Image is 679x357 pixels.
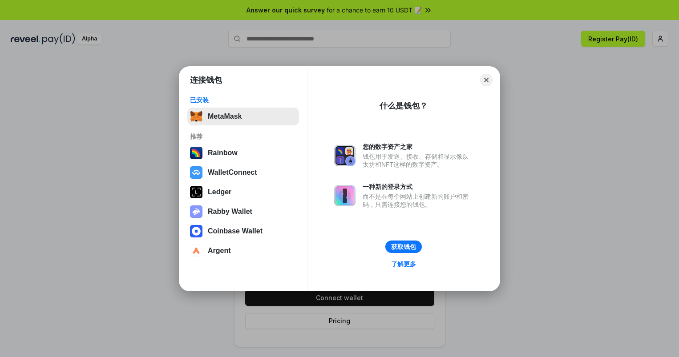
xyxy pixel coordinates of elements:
button: Argent [187,242,299,260]
div: 钱包用于发送、接收、存储和显示像以太坊和NFT这样的数字资产。 [363,152,473,168]
div: Ledger [208,188,231,196]
div: 您的数字资产之家 [363,143,473,151]
div: 什么是钱包？ [380,100,428,111]
img: svg+xml,%3Csvg%20xmlns%3D%22http%3A%2F%2Fwww.w3.org%2F2000%2Fsvg%22%20width%3D%2228%22%20height%3... [190,186,202,198]
img: svg+xml,%3Csvg%20fill%3D%22none%22%20height%3D%2233%22%20viewBox%3D%220%200%2035%2033%22%20width%... [190,110,202,123]
div: 获取钱包 [391,243,416,251]
div: Rainbow [208,149,238,157]
div: 已安装 [190,96,296,104]
div: Argent [208,247,231,255]
div: 推荐 [190,132,296,140]
div: Rabby Wallet [208,208,252,216]
button: Rabby Wallet [187,203,299,221]
div: 而不是在每个网站上创建新的账户和密码，只需连接您的钱包。 [363,193,473,209]
h1: 连接钱包 [190,75,222,85]
div: MetaMask [208,112,242,120]
img: svg+xml,%3Csvg%20xmlns%3D%22http%3A%2F%2Fwww.w3.org%2F2000%2Fsvg%22%20fill%3D%22none%22%20viewBox... [334,185,356,206]
div: WalletConnect [208,168,257,176]
div: 一种新的登录方式 [363,183,473,191]
button: MetaMask [187,108,299,125]
img: svg+xml,%3Csvg%20width%3D%22120%22%20height%3D%22120%22%20viewBox%3D%220%200%20120%20120%22%20fil... [190,147,202,159]
a: 了解更多 [386,258,421,270]
img: svg+xml,%3Csvg%20xmlns%3D%22http%3A%2F%2Fwww.w3.org%2F2000%2Fsvg%22%20fill%3D%22none%22%20viewBox... [190,205,202,218]
button: 获取钱包 [385,241,422,253]
button: WalletConnect [187,164,299,181]
div: Coinbase Wallet [208,227,263,235]
img: svg+xml,%3Csvg%20width%3D%2228%22%20height%3D%2228%22%20viewBox%3D%220%200%2028%2028%22%20fill%3D... [190,245,202,257]
button: Coinbase Wallet [187,222,299,240]
img: svg+xml,%3Csvg%20width%3D%2228%22%20height%3D%2228%22%20viewBox%3D%220%200%2028%2028%22%20fill%3D... [190,166,202,179]
button: Rainbow [187,144,299,162]
img: svg+xml,%3Csvg%20xmlns%3D%22http%3A%2F%2Fwww.w3.org%2F2000%2Fsvg%22%20fill%3D%22none%22%20viewBox... [334,145,356,166]
button: Close [480,74,493,86]
div: 了解更多 [391,260,416,268]
img: svg+xml,%3Csvg%20width%3D%2228%22%20height%3D%2228%22%20viewBox%3D%220%200%2028%2028%22%20fill%3D... [190,225,202,237]
button: Ledger [187,183,299,201]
